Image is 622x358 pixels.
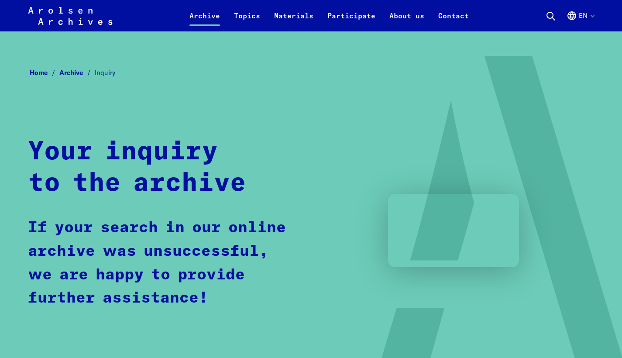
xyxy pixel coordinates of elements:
[28,139,246,196] strong: Your inquiry to the archive
[28,66,595,79] nav: Breadcrumb
[182,5,476,26] nav: Primary
[431,10,476,31] a: Contact
[320,10,382,31] a: Participate
[567,10,594,31] button: English, language selection
[28,217,296,310] p: If your search in our online archive was unsuccessful, we are happy to provide further assistance!
[182,10,227,31] a: Archive
[267,10,320,31] a: Materials
[59,69,95,77] a: Archive
[227,10,267,31] a: Topics
[30,69,59,77] a: Home
[382,10,431,31] a: About us
[95,69,115,77] span: Inquiry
